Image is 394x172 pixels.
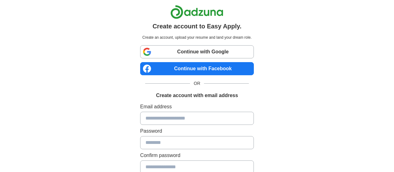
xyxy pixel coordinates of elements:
img: Adzuna logo [170,5,223,19]
p: Create an account, upload your resume and land your dream role. [141,35,253,40]
span: OR [190,80,204,87]
h1: Create account to Easy Apply. [153,22,242,31]
h1: Create account with email address [156,92,238,99]
label: Email address [140,103,254,111]
label: Password [140,127,254,135]
a: Continue with Google [140,45,254,58]
a: Continue with Facebook [140,62,254,75]
label: Confirm password [140,152,254,159]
